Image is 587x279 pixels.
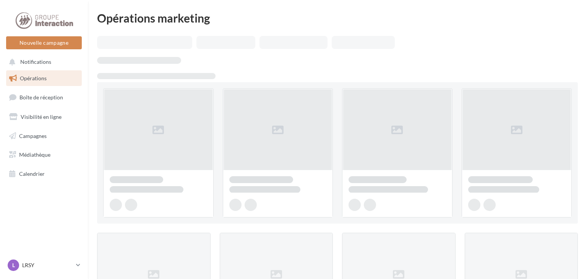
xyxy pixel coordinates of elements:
span: Boîte de réception [19,94,63,101]
span: Calendrier [19,170,45,177]
a: Campagnes [5,128,83,144]
a: Visibilité en ligne [5,109,83,125]
div: Opérations marketing [97,12,578,24]
a: Calendrier [5,166,83,182]
span: Médiathèque [19,151,50,158]
a: Opérations [5,70,83,86]
a: Boîte de réception [5,89,83,105]
span: Notifications [20,59,51,65]
span: Campagnes [19,132,47,139]
a: L LRSY [6,258,82,273]
button: Nouvelle campagne [6,36,82,49]
a: Médiathèque [5,147,83,163]
span: Visibilité en ligne [21,114,62,120]
span: Opérations [20,75,47,81]
span: L [12,261,15,269]
p: LRSY [22,261,73,269]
